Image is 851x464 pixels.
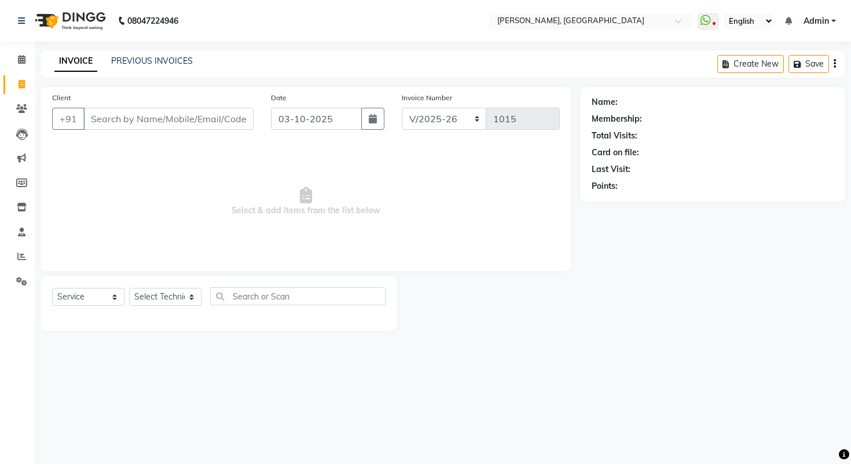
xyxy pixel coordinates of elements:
input: Search or Scan [210,287,386,305]
div: Card on file: [592,147,639,159]
button: +91 [52,108,85,130]
div: Total Visits: [592,130,637,142]
div: Last Visit: [592,163,630,176]
img: logo [30,5,109,37]
div: Membership: [592,113,642,125]
span: Admin [804,15,829,27]
label: Invoice Number [402,93,452,103]
label: Client [52,93,71,103]
a: PREVIOUS INVOICES [111,56,193,66]
div: Name: [592,96,618,108]
input: Search by Name/Mobile/Email/Code [83,108,254,130]
b: 08047224946 [127,5,178,37]
button: Save [788,55,829,73]
a: INVOICE [54,51,97,72]
div: Points: [592,180,618,192]
span: Select & add items from the list below [52,144,560,260]
button: Create New [717,55,784,73]
label: Date [271,93,287,103]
